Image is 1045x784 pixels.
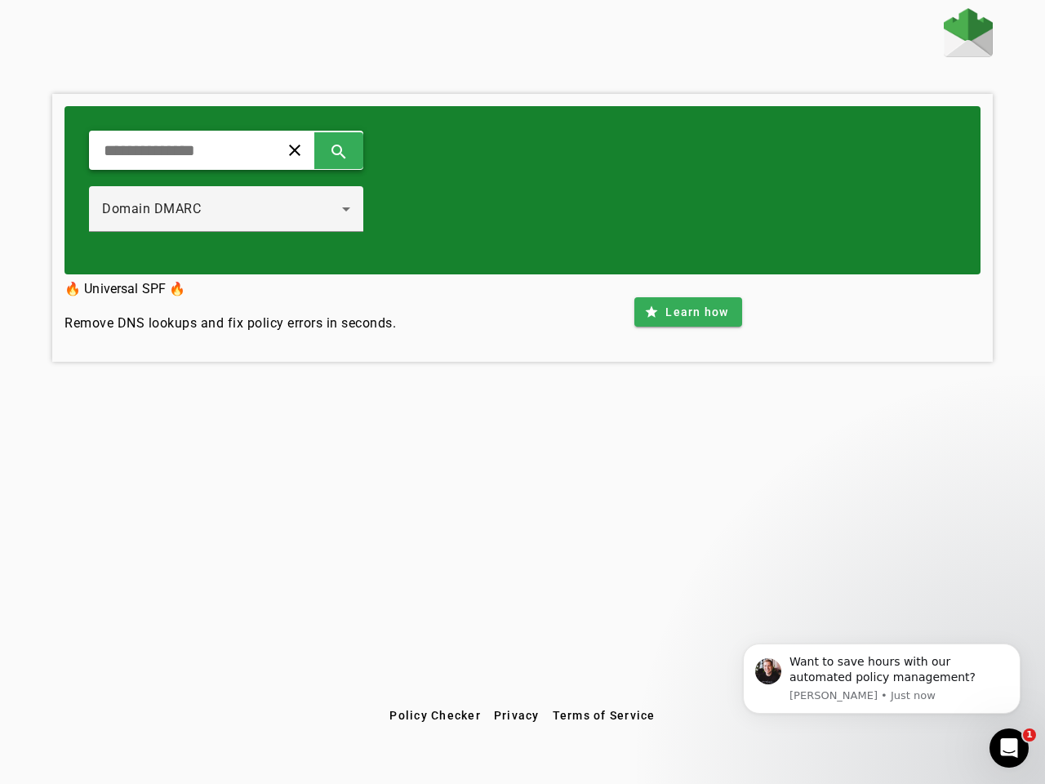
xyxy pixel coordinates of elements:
img: Fraudmarc Logo [944,8,993,57]
button: Privacy [487,701,546,730]
button: Policy Checker [383,701,487,730]
button: Terms of Service [546,701,662,730]
iframe: Intercom notifications message [718,619,1045,740]
span: Terms of Service [553,709,656,722]
iframe: Intercom live chat [989,728,1029,768]
h4: Remove DNS lookups and fix policy errors in seconds. [64,314,396,333]
a: Home [944,8,993,61]
button: Learn how [634,297,741,327]
h3: 🔥 Universal SPF 🔥 [64,278,396,301]
span: Policy Checker [389,709,481,722]
span: Privacy [494,709,540,722]
span: 1 [1023,728,1036,742]
span: Learn how [665,304,728,320]
span: Domain DMARC [102,201,201,216]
